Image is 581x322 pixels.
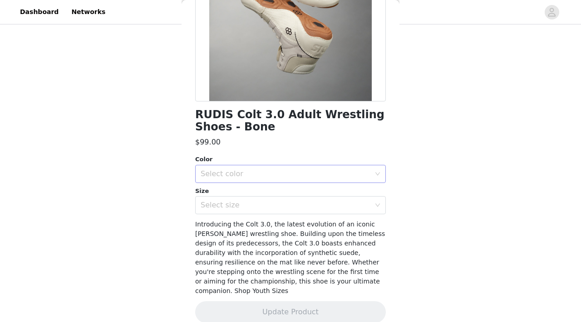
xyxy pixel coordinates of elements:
div: Select color [201,169,370,178]
a: Dashboard [15,2,64,22]
div: avatar [547,5,556,19]
span: Introducing the Colt 3.0, the latest evolution of an iconic [PERSON_NAME] wrestling shoe. Buildin... [195,221,385,294]
a: Networks [66,2,111,22]
h1: RUDIS Colt 3.0 Adult Wrestling Shoes - Bone [195,109,386,133]
i: icon: down [375,202,380,209]
div: Size [195,187,386,196]
h3: $99.00 [195,137,221,148]
div: Color [195,155,386,164]
i: icon: down [375,171,380,178]
div: Select size [201,201,370,210]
